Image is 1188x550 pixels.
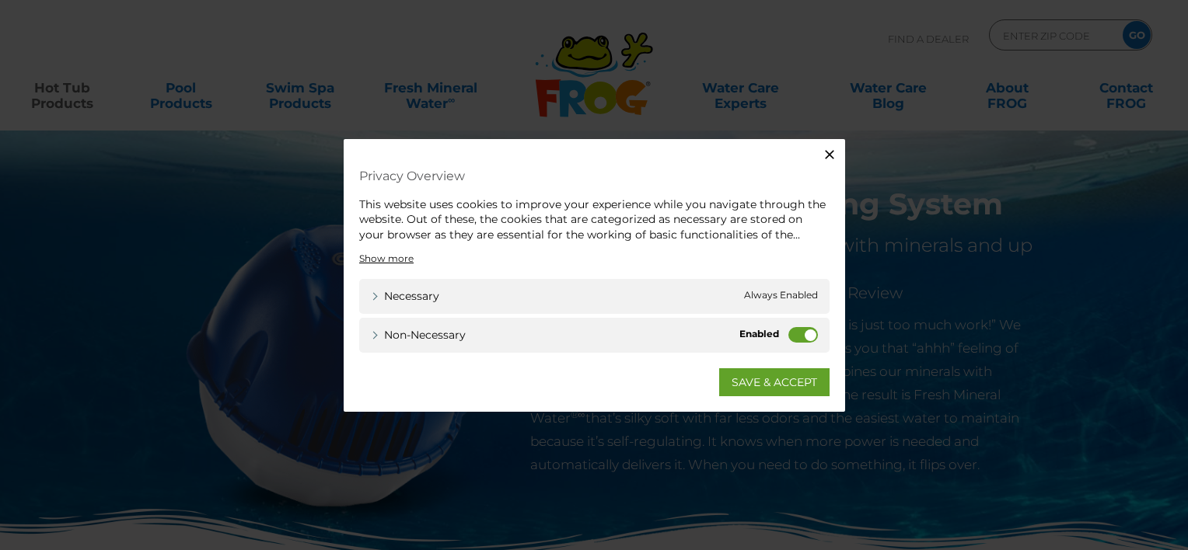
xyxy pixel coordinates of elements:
a: Necessary [371,288,439,305]
a: Non-necessary [371,327,466,343]
div: This website uses cookies to improve your experience while you navigate through the website. Out ... [359,197,830,242]
a: Show more [359,252,414,266]
span: Always Enabled [744,288,818,305]
h4: Privacy Overview [359,162,830,189]
a: SAVE & ACCEPT [719,368,830,396]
